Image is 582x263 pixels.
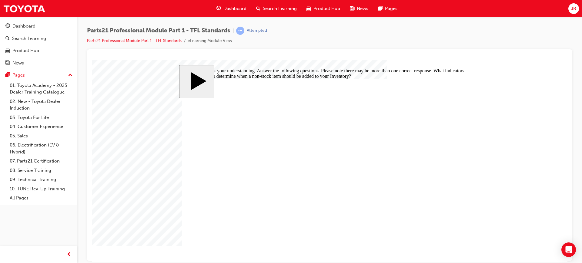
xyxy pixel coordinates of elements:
[5,36,10,41] span: search-icon
[2,58,75,69] a: News
[12,23,35,30] div: Dashboard
[7,131,75,141] a: 05. Sales
[561,242,576,257] div: Open Intercom Messenger
[212,2,251,15] a: guage-iconDashboard
[5,24,10,29] span: guage-icon
[87,27,230,34] span: Parts21 Professional Module Part 1 - TFL Standards
[345,2,373,15] a: news-iconNews
[87,5,388,197] div: Parts 21 Professionals 1-6 Start Course
[350,5,354,12] span: news-icon
[7,97,75,113] a: 02. New - Toyota Dealer Induction
[223,5,246,12] span: Dashboard
[263,5,297,12] span: Search Learning
[12,60,24,67] div: News
[3,2,45,15] img: Trak
[2,70,75,81] button: Pages
[378,5,383,12] span: pages-icon
[68,71,72,79] span: up-icon
[7,113,75,122] a: 03. Toyota For Life
[7,122,75,131] a: 04. Customer Experience
[385,5,397,12] span: Pages
[232,27,234,34] span: |
[2,45,75,56] a: Product Hub
[87,5,122,38] button: Start
[12,72,25,79] div: Pages
[188,38,232,44] li: eLearning Module View
[5,61,10,66] span: news-icon
[7,184,75,194] a: 10. TUNE Rev-Up Training
[7,175,75,184] a: 09. Technical Training
[7,193,75,203] a: All Pages
[571,5,576,12] span: JR
[12,35,46,42] div: Search Learning
[67,251,71,258] span: prev-icon
[5,73,10,78] span: pages-icon
[2,19,75,70] button: DashboardSearch LearningProduct HubNews
[7,140,75,156] a: 06. Electrification (EV & Hybrid)
[5,48,10,54] span: car-icon
[7,81,75,97] a: 01. Toyota Academy - 2025 Dealer Training Catalogue
[357,5,368,12] span: News
[256,5,260,12] span: search-icon
[87,38,182,43] a: Parts21 Professional Module Part 1 - TFL Standards
[12,47,39,54] div: Product Hub
[247,28,267,34] div: Attempted
[7,166,75,175] a: 08. Service Training
[236,27,244,35] span: learningRecordVerb_ATTEMPT-icon
[313,5,340,12] span: Product Hub
[2,33,75,44] a: Search Learning
[216,5,221,12] span: guage-icon
[2,21,75,32] a: Dashboard
[302,2,345,15] a: car-iconProduct Hub
[251,2,302,15] a: search-iconSearch Learning
[306,5,311,12] span: car-icon
[568,3,579,14] button: JR
[373,2,402,15] a: pages-iconPages
[7,156,75,166] a: 07. Parts21 Certification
